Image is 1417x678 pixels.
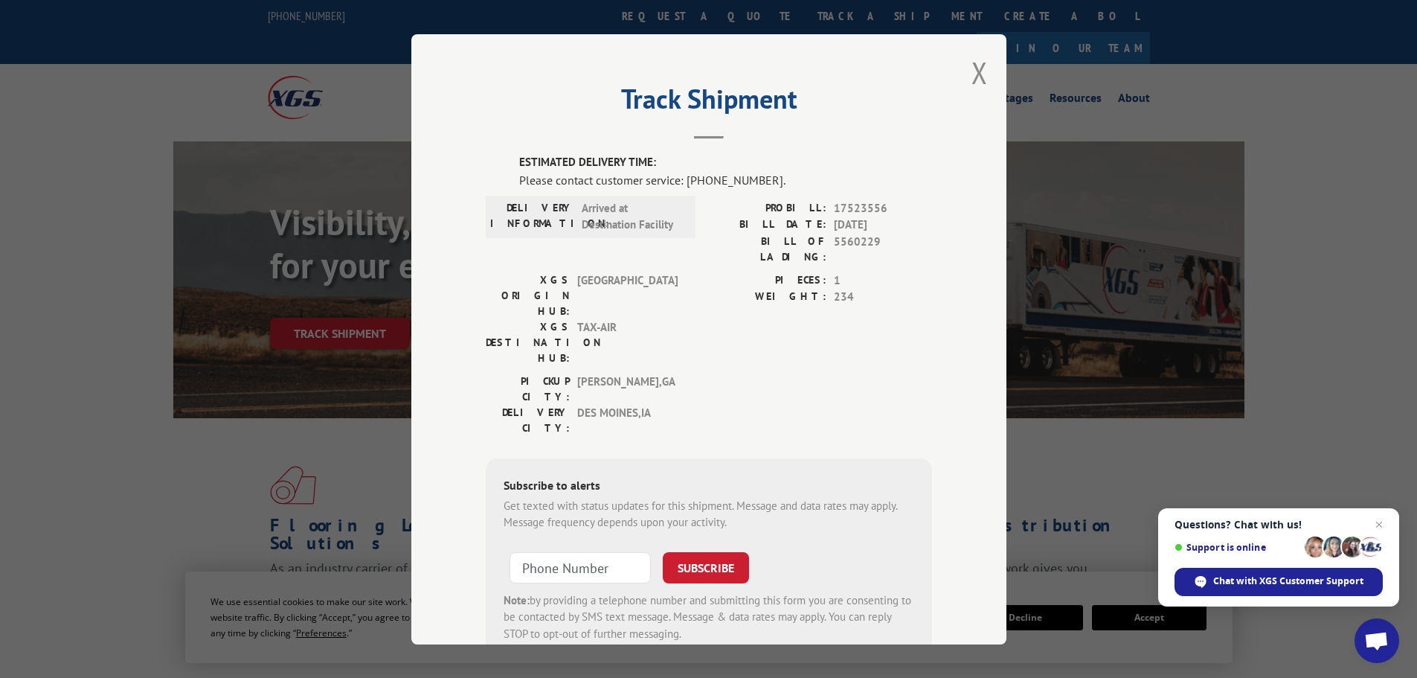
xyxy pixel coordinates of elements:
span: 17523556 [834,199,932,217]
div: Chat with XGS Customer Support [1175,568,1383,596]
input: Phone Number [510,551,651,583]
span: Questions? Chat with us! [1175,519,1383,531]
label: PROBILL: [709,199,826,217]
label: XGS ORIGIN HUB: [486,272,570,319]
span: TAX-AIR [577,319,678,365]
span: Chat with XGS Customer Support [1213,575,1363,588]
label: WEIGHT: [709,289,826,306]
span: 234 [834,289,932,306]
label: DELIVERY INFORMATION: [490,199,574,233]
span: 5560229 [834,233,932,264]
div: Subscribe to alerts [504,476,914,497]
strong: Note: [504,592,530,607]
label: BILL DATE: [709,217,826,234]
span: [GEOGRAPHIC_DATA] [577,272,678,319]
span: [PERSON_NAME] , GA [577,373,678,404]
span: [DATE] [834,217,932,234]
label: XGS DESTINATION HUB: [486,319,570,365]
button: SUBSCRIBE [663,551,749,583]
h2: Track Shipment [486,89,932,117]
span: Support is online [1175,542,1299,553]
span: DES MOINES , IA [577,404,678,435]
label: PICKUP CITY: [486,373,570,404]
button: Close modal [971,53,988,92]
label: BILL OF LADING: [709,233,826,264]
div: by providing a telephone number and submitting this form you are consenting to be contacted by SM... [504,592,914,642]
label: DELIVERY CITY: [486,404,570,435]
label: PIECES: [709,272,826,289]
span: Arrived at Destination Facility [582,199,682,233]
div: Open chat [1355,618,1399,663]
label: ESTIMATED DELIVERY TIME: [519,154,932,171]
span: 1 [834,272,932,289]
span: Close chat [1370,516,1388,534]
div: Get texted with status updates for this shipment. Message and data rates may apply. Message frequ... [504,497,914,531]
div: Please contact customer service: [PHONE_NUMBER]. [519,170,932,188]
